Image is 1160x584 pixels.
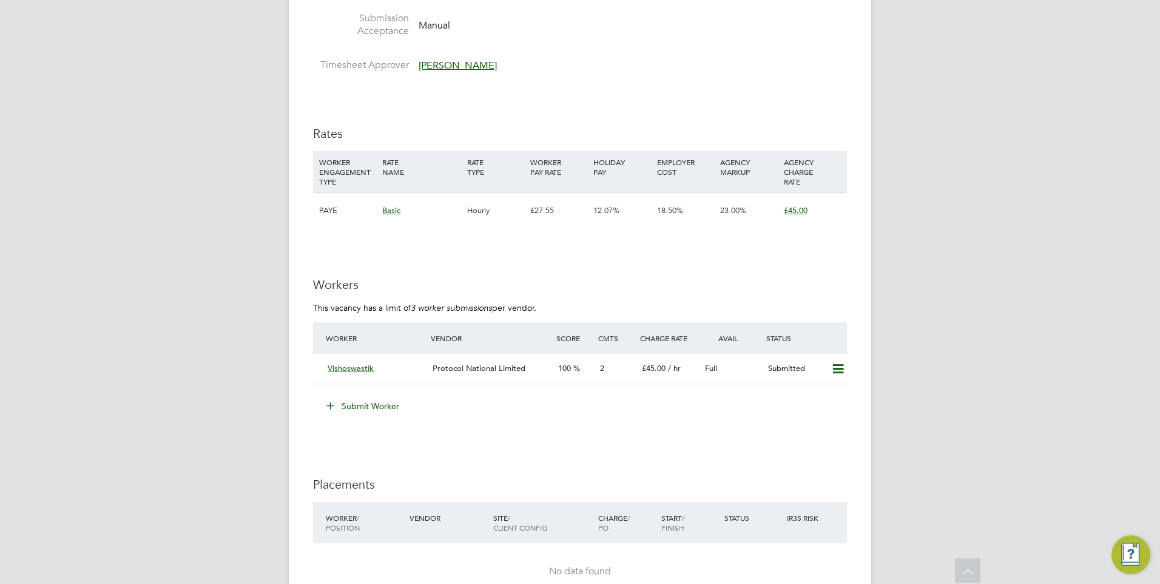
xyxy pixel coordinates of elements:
[598,513,630,532] span: / PO
[316,193,379,228] div: PAYE
[313,477,847,492] h3: Placements
[553,327,595,349] div: Score
[411,302,492,313] em: 3 worker submissions
[527,193,590,228] div: £27.55
[657,205,683,216] span: 18.50%
[326,513,360,532] span: / Position
[654,151,717,183] div: EMPLOYER COST
[313,126,847,141] h3: Rates
[428,327,553,349] div: Vendor
[433,363,525,373] span: Protocol National Limited
[642,363,666,373] span: £45.00
[313,277,847,293] h3: Workers
[721,507,784,529] div: Status
[325,565,835,578] div: No data found
[593,205,619,216] span: 12.07%
[705,363,717,373] span: Full
[323,327,428,349] div: Worker
[661,513,684,532] span: / Finish
[323,507,406,538] div: Worker
[313,12,409,38] label: Submission Acceptance
[784,205,808,216] span: £45.00
[763,327,847,349] div: Status
[419,19,450,32] span: Manual
[784,507,826,529] div: IR35 Risk
[763,359,826,379] div: Submitted
[419,59,497,72] span: [PERSON_NAME]
[700,327,763,349] div: Avail
[720,205,746,216] span: 23.00%
[464,151,527,183] div: RATE TYPE
[668,363,681,373] span: / hr
[590,151,653,183] div: HOLIDAY PAY
[493,513,547,532] span: / Client Config
[313,302,847,313] p: This vacancy has a limit of per vendor.
[717,151,780,183] div: AGENCY MARKUP
[595,507,658,538] div: Charge
[328,363,374,373] span: Vishoswastik
[637,327,700,349] div: Charge Rate
[600,363,604,373] span: 2
[558,363,571,373] span: 100
[464,193,527,228] div: Hourly
[313,59,409,72] label: Timesheet Approver
[527,151,590,183] div: WORKER PAY RATE
[379,151,464,183] div: RATE NAME
[316,151,379,192] div: WORKER ENGAGEMENT TYPE
[318,396,409,416] button: Submit Worker
[1111,535,1150,574] button: Engage Resource Center
[406,507,490,529] div: Vendor
[658,507,721,538] div: Start
[781,151,844,192] div: AGENCY CHARGE RATE
[595,327,637,349] div: Cmts
[382,205,400,216] span: Basic
[490,507,595,538] div: Site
